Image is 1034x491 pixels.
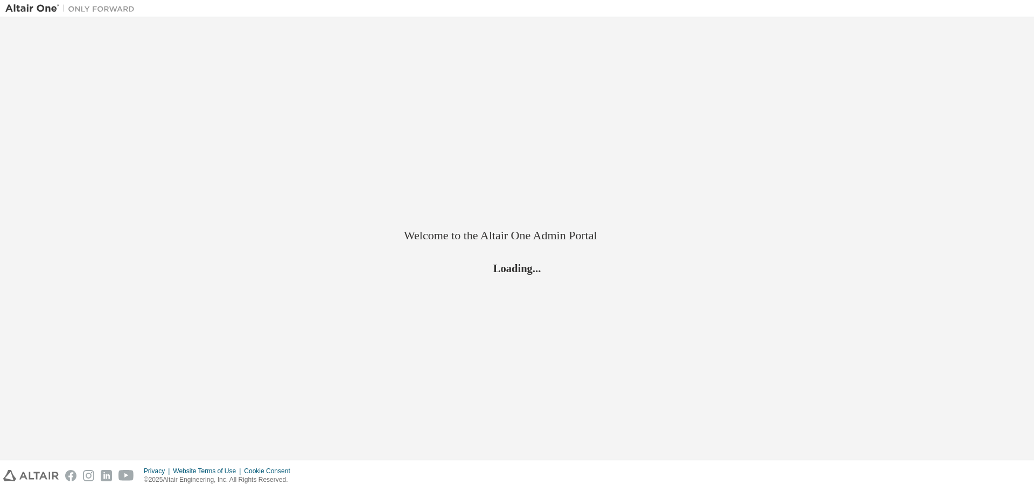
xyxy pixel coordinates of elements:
[83,470,94,481] img: instagram.svg
[404,228,630,243] h2: Welcome to the Altair One Admin Portal
[404,261,630,275] h2: Loading...
[5,3,140,14] img: Altair One
[144,475,297,485] p: © 2025 Altair Engineering, Inc. All Rights Reserved.
[65,470,76,481] img: facebook.svg
[244,467,296,475] div: Cookie Consent
[173,467,244,475] div: Website Terms of Use
[144,467,173,475] div: Privacy
[3,470,59,481] img: altair_logo.svg
[101,470,112,481] img: linkedin.svg
[118,470,134,481] img: youtube.svg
